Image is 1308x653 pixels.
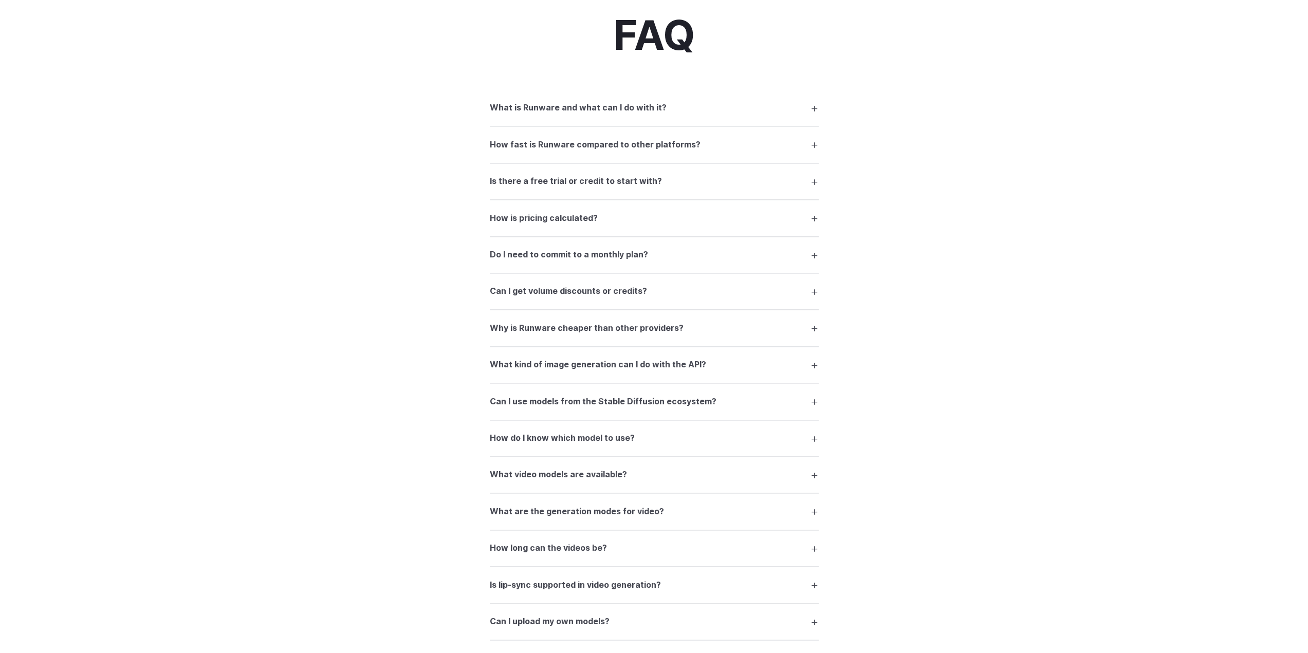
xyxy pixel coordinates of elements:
[490,282,819,301] summary: Can I get volume discounts or credits?
[490,579,661,592] h3: Is lip-sync supported in video generation?
[490,355,819,375] summary: What kind of image generation can I do with the API?
[490,98,819,118] summary: What is Runware and what can I do with it?
[490,465,819,484] summary: What video models are available?
[490,212,598,225] h3: How is pricing calculated?
[490,615,610,628] h3: Can I upload my own models?
[490,538,819,558] summary: How long can the videos be?
[490,395,716,408] h3: Can I use models from the Stable Diffusion ecosystem?
[490,501,819,521] summary: What are the generation modes for video?
[614,13,695,57] h2: FAQ
[490,318,819,338] summary: Why is Runware cheaper than other providers?
[490,575,819,594] summary: Is lip-sync supported in video generation?
[490,542,607,555] h3: How long can the videos be?
[490,468,627,481] h3: What video models are available?
[490,505,664,518] h3: What are the generation modes for video?
[490,428,819,448] summary: How do I know which model to use?
[490,358,706,371] h3: What kind of image generation can I do with the API?
[490,432,635,445] h3: How do I know which model to use?
[490,175,662,188] h3: Is there a free trial or credit to start with?
[490,322,684,335] h3: Why is Runware cheaper than other providers?
[490,208,819,228] summary: How is pricing calculated?
[490,391,819,411] summary: Can I use models from the Stable Diffusion ecosystem?
[490,172,819,191] summary: Is there a free trial or credit to start with?
[490,285,647,298] h3: Can I get volume discounts or credits?
[490,101,667,115] h3: What is Runware and what can I do with it?
[490,245,819,265] summary: Do I need to commit to a monthly plan?
[490,135,819,154] summary: How fast is Runware compared to other platforms?
[490,248,648,262] h3: Do I need to commit to a monthly plan?
[490,138,701,152] h3: How fast is Runware compared to other platforms?
[490,612,819,631] summary: Can I upload my own models?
